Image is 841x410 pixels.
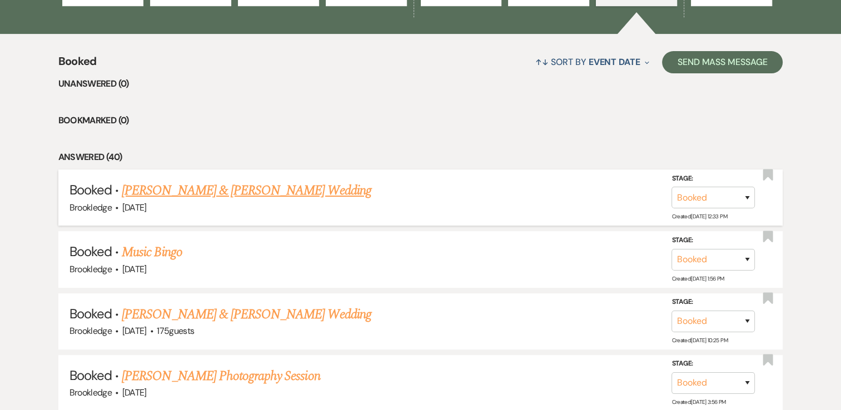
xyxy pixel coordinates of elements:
span: Brookledge [69,387,112,398]
span: Brookledge [69,263,112,275]
span: [DATE] [122,387,147,398]
a: Music Bingo [122,242,182,262]
span: Booked [69,367,112,384]
label: Stage: [671,296,755,308]
span: Booked [69,305,112,322]
a: [PERSON_NAME] & [PERSON_NAME] Wedding [122,181,371,201]
span: Brookledge [69,325,112,337]
span: Booked [69,181,112,198]
span: ↑↓ [535,56,549,68]
span: Brookledge [69,202,112,213]
span: 175 guests [157,325,194,337]
label: Stage: [671,234,755,247]
span: Created: [DATE] 10:25 PM [671,337,727,344]
li: Bookmarked (0) [58,113,783,128]
li: Unanswered (0) [58,77,783,91]
button: Send Mass Message [662,51,783,73]
a: [PERSON_NAME] Photography Session [122,366,320,386]
span: [DATE] [122,202,147,213]
span: Created: [DATE] 1:56 PM [671,275,724,282]
span: [DATE] [122,325,147,337]
span: Created: [DATE] 12:33 PM [671,213,726,220]
a: [PERSON_NAME] & [PERSON_NAME] Wedding [122,304,371,324]
span: [DATE] [122,263,147,275]
li: Answered (40) [58,150,783,164]
span: Event Date [589,56,640,68]
label: Stage: [671,358,755,370]
label: Stage: [671,173,755,185]
span: Booked [69,243,112,260]
span: Created: [DATE] 3:56 PM [671,398,725,406]
button: Sort By Event Date [531,47,653,77]
span: Booked [58,53,97,77]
